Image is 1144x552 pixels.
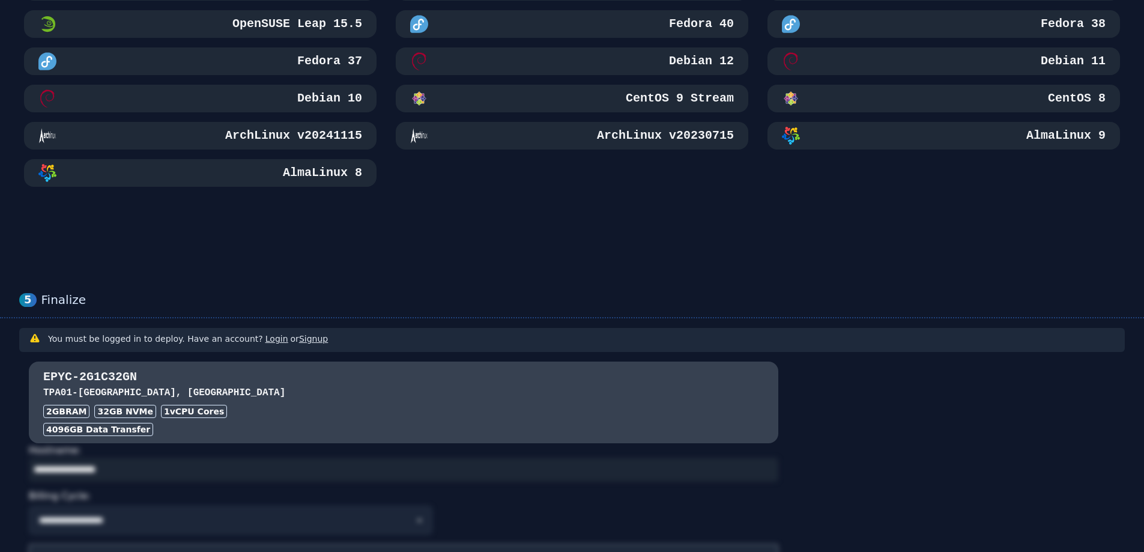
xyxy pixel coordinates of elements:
[782,127,800,145] img: AlmaLinux 9
[280,165,362,181] h3: AlmaLinux 8
[396,10,748,38] button: Fedora 40Fedora 40
[43,386,764,400] h3: TPA01 - [GEOGRAPHIC_DATA], [GEOGRAPHIC_DATA]
[1024,127,1106,144] h3: AlmaLinux 9
[396,47,748,75] button: Debian 12Debian 12
[667,53,734,70] h3: Debian 12
[1046,90,1106,107] h3: CentOS 8
[265,334,288,344] a: Login
[1038,16,1106,32] h3: Fedora 38
[43,369,764,386] h3: EPYC-2G1C32GN
[38,15,56,33] img: OpenSUSE Leap 15.5 Minimal
[623,90,734,107] h3: CentOS 9 Stream
[767,122,1120,150] button: AlmaLinux 9AlmaLinux 9
[29,443,778,482] div: Hostname:
[767,85,1120,112] button: CentOS 8CentOS 8
[782,89,800,108] img: CentOS 8
[667,16,734,32] h3: Fedora 40
[43,423,153,436] div: 4096 GB Data Transfer
[410,89,428,108] img: CentOS 9 Stream
[295,53,362,70] h3: Fedora 37
[38,89,56,108] img: Debian 10
[410,52,428,70] img: Debian 12
[1038,53,1106,70] h3: Debian 11
[782,52,800,70] img: Debian 11
[24,47,377,75] button: Fedora 37Fedora 37
[230,16,362,32] h3: OpenSUSE Leap 15.5
[41,293,1125,308] div: Finalize
[43,405,89,418] div: 2GB RAM
[223,127,362,144] h3: ArchLinux v20241115
[24,122,377,150] button: ArchLinux v20241115ArchLinux v20241115
[595,127,734,144] h3: ArchLinux v20230715
[24,10,377,38] button: OpenSUSE Leap 15.5 MinimalOpenSUSE Leap 15.5
[38,164,56,182] img: AlmaLinux 8
[24,159,377,187] button: AlmaLinux 8AlmaLinux 8
[29,487,778,506] div: Billing Cycle:
[410,15,428,33] img: Fedora 40
[161,405,227,418] div: 1 vCPU Cores
[38,127,56,145] img: ArchLinux v20241115
[396,122,748,150] button: ArchLinux v20230715ArchLinux v20230715
[410,127,428,145] img: ArchLinux v20230715
[19,293,37,307] div: 5
[38,52,56,70] img: Fedora 37
[24,85,377,112] button: Debian 10Debian 10
[767,10,1120,38] button: Fedora 38Fedora 38
[295,90,362,107] h3: Debian 10
[48,333,328,345] h3: You must be logged in to deploy. Have an account? or
[396,85,748,112] button: CentOS 9 StreamCentOS 9 Stream
[782,15,800,33] img: Fedora 38
[299,334,328,344] a: Signup
[94,405,156,418] div: 32 GB NVMe
[767,47,1120,75] button: Debian 11Debian 11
